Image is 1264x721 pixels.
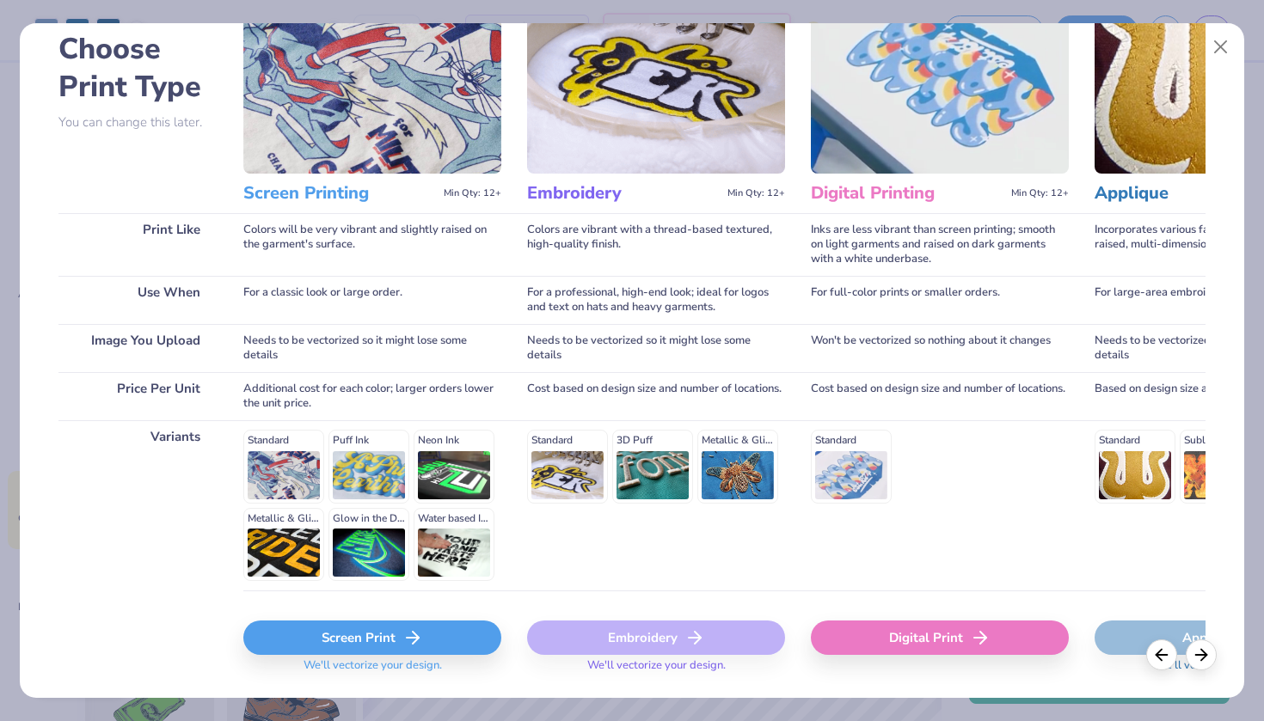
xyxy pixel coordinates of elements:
span: We'll vectorize your design. [580,658,733,683]
span: We'll vectorize your design. [297,658,449,683]
div: Print Like [58,213,218,276]
div: Inks are less vibrant than screen printing; smooth on light garments and raised on dark garments ... [811,213,1069,276]
div: Image You Upload [58,324,218,372]
div: Embroidery [527,620,785,655]
h3: Screen Printing [243,182,437,205]
div: Cost based on design size and number of locations. [527,372,785,420]
button: Close [1205,31,1237,64]
div: Won't be vectorized so nothing about it changes [811,324,1069,372]
div: Digital Print [811,620,1069,655]
div: Colors will be very vibrant and slightly raised on the garment's surface. [243,213,501,276]
h3: Embroidery [527,182,721,205]
div: Colors are vibrant with a thread-based textured, high-quality finish. [527,213,785,276]
div: Needs to be vectorized so it might lose some details [243,324,501,372]
p: You can change this later. [58,115,218,130]
div: Screen Print [243,620,501,655]
div: Cost based on design size and number of locations. [811,372,1069,420]
div: Needs to be vectorized so it might lose some details [527,324,785,372]
h2: Choose Print Type [58,30,218,106]
div: Additional cost for each color; larger orders lower the unit price. [243,372,501,420]
span: Min Qty: 12+ [1011,187,1069,199]
div: Use When [58,276,218,324]
div: For a classic look or large order. [243,276,501,324]
span: Min Qty: 12+ [727,187,785,199]
div: Price Per Unit [58,372,218,420]
div: For full-color prints or smaller orders. [811,276,1069,324]
div: Variants [58,420,218,590]
span: Min Qty: 12+ [444,187,501,199]
div: For a professional, high-end look; ideal for logos and text on hats and heavy garments. [527,276,785,324]
h3: Digital Printing [811,182,1004,205]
